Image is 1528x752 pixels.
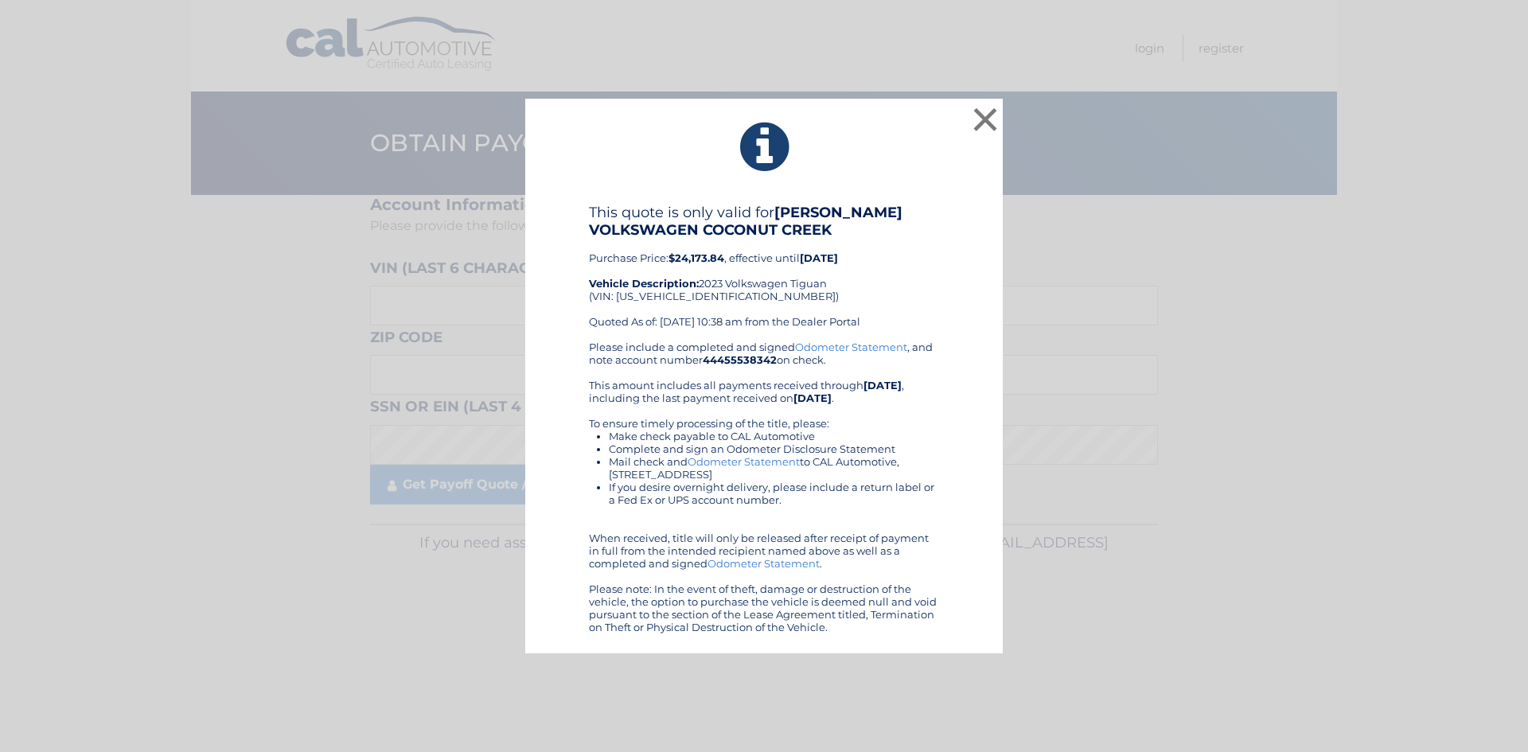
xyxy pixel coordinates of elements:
li: Complete and sign an Odometer Disclosure Statement [609,442,939,455]
a: Odometer Statement [707,557,820,570]
b: [DATE] [863,379,902,392]
b: $24,173.84 [668,251,724,264]
h4: This quote is only valid for [589,204,939,239]
button: × [969,103,1001,135]
li: Mail check and to CAL Automotive, [STREET_ADDRESS] [609,455,939,481]
strong: Vehicle Description: [589,277,699,290]
a: Odometer Statement [795,341,907,353]
b: [PERSON_NAME] VOLKSWAGEN COCONUT CREEK [589,204,902,239]
div: Purchase Price: , effective until 2023 Volkswagen Tiguan (VIN: [US_VEHICLE_IDENTIFICATION_NUMBER]... [589,204,939,341]
b: [DATE] [793,392,832,404]
b: 44455538342 [703,353,777,366]
b: [DATE] [800,251,838,264]
a: Odometer Statement [688,455,800,468]
li: If you desire overnight delivery, please include a return label or a Fed Ex or UPS account number. [609,481,939,506]
li: Make check payable to CAL Automotive [609,430,939,442]
div: Please include a completed and signed , and note account number on check. This amount includes al... [589,341,939,633]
